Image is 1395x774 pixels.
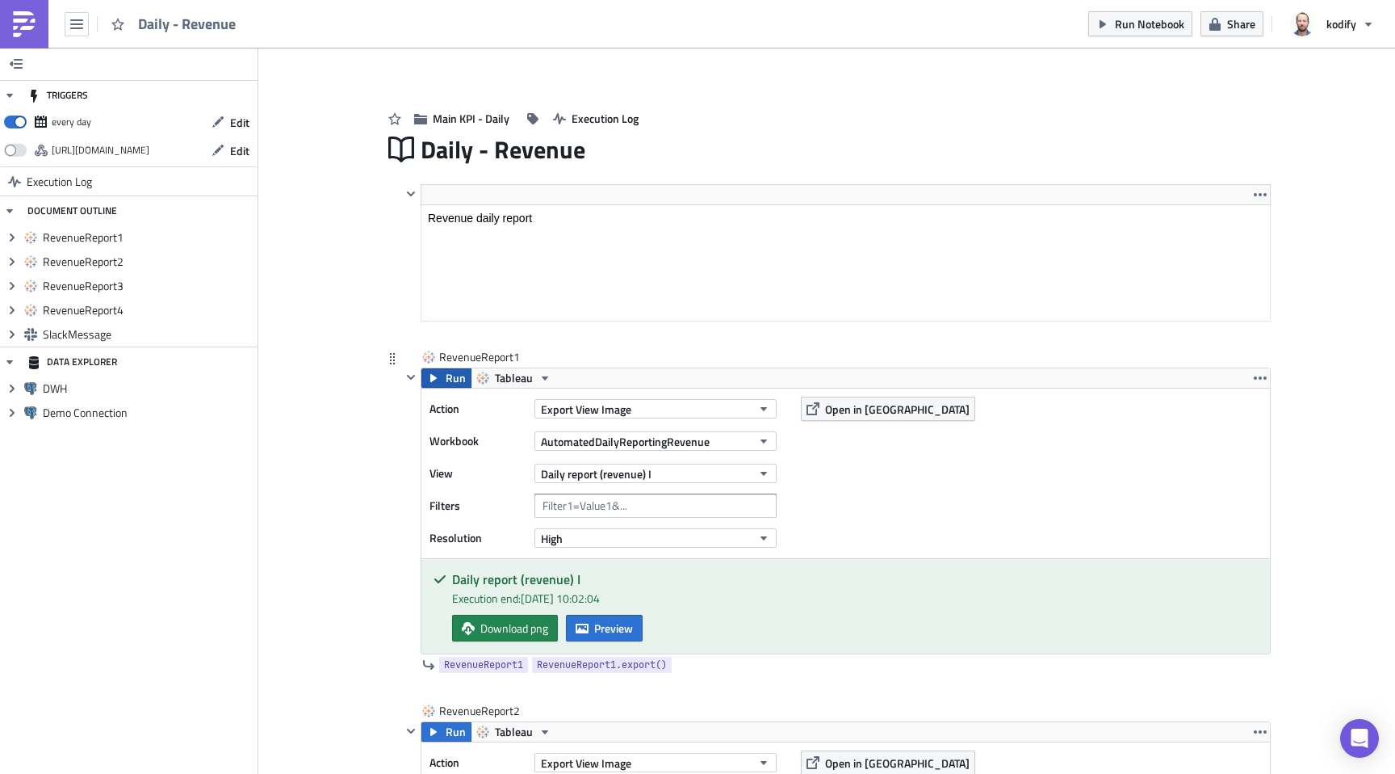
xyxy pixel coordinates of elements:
[1280,6,1383,42] button: kodify
[429,526,526,550] label: Resolution
[421,722,471,742] button: Run
[541,755,631,772] span: Export View Image
[1115,15,1184,32] span: Run Notebook
[43,254,253,269] span: RevenueReport2
[541,401,631,418] span: Export View Image
[6,6,808,19] body: Rich Text Area. Press ALT-0 for help.
[52,110,91,134] div: every day
[429,494,526,518] label: Filters
[43,279,253,293] span: RevenueReport3
[534,464,777,483] button: Daily report (revenue) I
[452,590,1258,607] div: Execution end: [DATE] 10:02:04
[429,429,526,453] label: Workbook
[27,167,92,196] span: Execution Log
[534,528,777,548] button: High
[43,327,253,342] span: SlackMessage
[421,368,471,388] button: Run
[480,620,548,637] span: Download png
[421,134,587,165] span: Daily - Revenue
[1200,11,1263,36] button: Share
[406,106,517,131] button: Main KPI - Daily
[534,753,777,772] button: Export View Image
[433,110,509,127] span: Main KPI - Daily
[230,114,249,131] span: Edit
[429,397,526,421] label: Action
[43,406,253,420] span: Demo Connection
[421,205,1270,321] iframe: Rich Text Area
[534,431,777,451] button: AutomatedDailyReportingRevenue
[1326,15,1356,32] span: kodify
[534,399,777,419] button: Export View Image
[439,349,522,365] span: RevenueReport1
[495,722,533,742] span: Tableau
[1288,11,1316,38] img: Avatar
[446,368,466,388] span: Run
[566,615,643,641] button: Preview
[446,722,466,742] span: Run
[439,657,528,673] a: RevenueReport1
[537,657,667,673] span: RevenueReport1.export()
[401,721,421,741] button: Hide content
[471,722,557,742] button: Tableau
[1088,11,1192,36] button: Run Notebook
[572,110,639,127] span: Execution Log
[541,530,563,547] span: High
[444,657,523,673] span: RevenueReport1
[429,461,526,486] label: View
[495,368,533,388] span: Tableau
[203,138,258,163] button: Edit
[471,368,557,388] button: Tableau
[401,184,421,204] button: Hide content
[43,303,253,318] span: RevenueReport4
[1340,719,1379,758] div: Open Intercom Messenger
[534,494,777,518] input: Filter1=Value1&...
[11,11,37,37] img: PushMetrics
[452,573,1258,586] h5: Daily report (revenue) I
[6,6,808,19] p: Daily Revenue Report.
[27,81,88,110] div: TRIGGERS
[27,196,117,225] div: DOCUMENT OUTLINE
[541,465,651,482] span: Daily report (revenue) I
[825,401,970,418] span: Open in [GEOGRAPHIC_DATA]
[52,138,149,162] div: https://pushmetrics.io/api/v1/report/akLK7VOL8B/webhook?token=2c89cd8b996f41dd9e3ed865bf74c885
[27,347,117,376] div: DATA EXPLORER
[401,368,421,387] button: Hide content
[545,106,647,131] button: Execution Log
[230,142,249,159] span: Edit
[825,755,970,772] span: Open in [GEOGRAPHIC_DATA]
[43,381,253,396] span: DWH
[594,620,633,637] span: Preview
[532,657,672,673] a: RevenueReport1.export()
[43,230,253,245] span: RevenueReport1
[452,615,558,641] a: Download png
[138,15,237,33] span: Daily - Revenue
[1227,15,1255,32] span: Share
[439,703,522,719] span: RevenueReport2
[203,110,258,135] button: Edit
[801,397,975,421] button: Open in [GEOGRAPHIC_DATA]
[541,433,710,450] span: AutomatedDailyReportingRevenue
